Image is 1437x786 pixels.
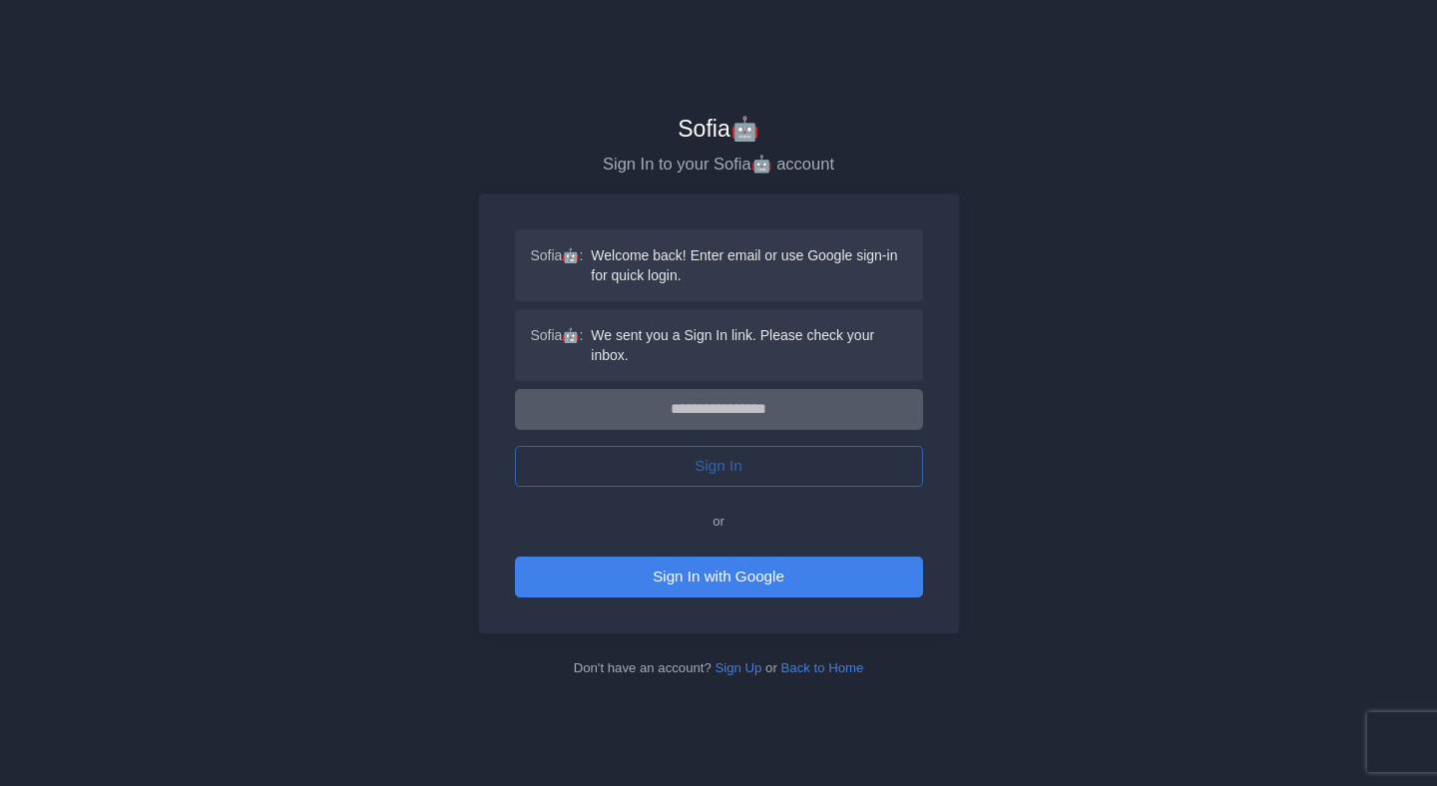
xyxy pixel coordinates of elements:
h2: Sofia🤖 [479,116,959,144]
p: Sign In to your Sofia🤖 account [479,151,959,178]
strong: Sofia🤖 : [531,245,584,285]
div: or [515,511,923,532]
span: We sent you a Sign In link. Please check your inbox. [591,325,906,365]
div: Don't have an account? or [479,657,959,678]
span: Welcome back! Enter email or use Google sign-in for quick login. [591,245,906,285]
a: Sign Up [716,660,762,675]
button: Sign In with Google [515,557,923,597]
strong: Sofia🤖 : [531,325,584,365]
a: Back to Home [781,660,864,675]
